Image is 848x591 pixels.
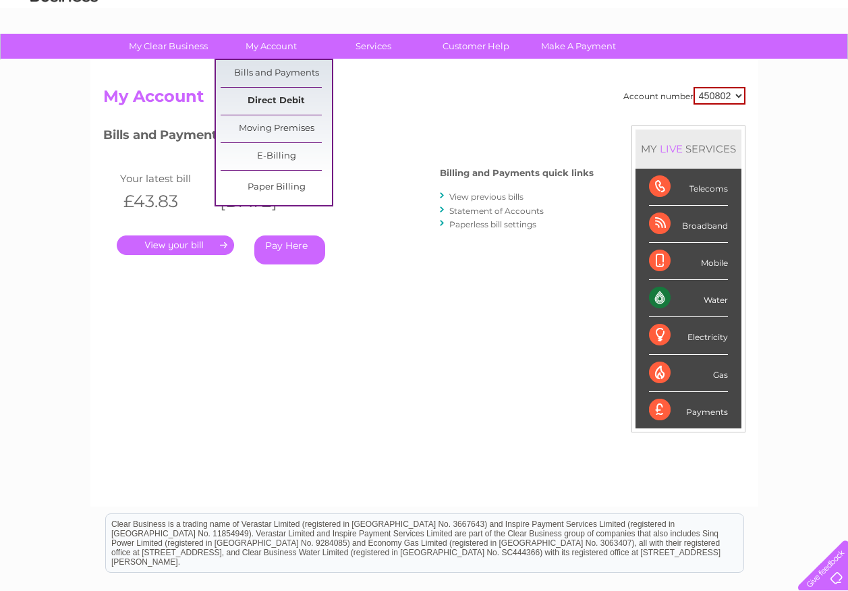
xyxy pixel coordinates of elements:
[318,34,429,59] a: Services
[649,206,728,243] div: Broadband
[221,115,332,142] a: Moving Premises
[649,169,728,206] div: Telecoms
[117,235,234,255] a: .
[449,219,536,229] a: Paperless bill settings
[649,392,728,428] div: Payments
[611,57,636,67] a: Water
[682,57,723,67] a: Telecoms
[758,57,791,67] a: Contact
[649,243,728,280] div: Mobile
[449,192,524,202] a: View previous bills
[221,60,332,87] a: Bills and Payments
[221,88,332,115] a: Direct Debit
[113,34,224,59] a: My Clear Business
[420,34,532,59] a: Customer Help
[213,188,310,215] th: [DATE]
[221,174,332,201] a: Paper Billing
[644,57,674,67] a: Energy
[523,34,634,59] a: Make A Payment
[440,168,594,178] h4: Billing and Payments quick links
[657,142,685,155] div: LIVE
[117,169,214,188] td: Your latest bill
[103,87,745,113] h2: My Account
[803,57,835,67] a: Log out
[635,130,741,168] div: MY SERVICES
[117,188,214,215] th: £43.83
[594,7,687,24] a: 0333 014 3131
[30,35,98,76] img: logo.png
[449,206,544,216] a: Statement of Accounts
[221,143,332,170] a: E-Billing
[213,169,310,188] td: Invoice date
[106,7,743,65] div: Clear Business is a trading name of Verastar Limited (registered in [GEOGRAPHIC_DATA] No. 3667643...
[731,57,750,67] a: Blog
[215,34,327,59] a: My Account
[649,355,728,392] div: Gas
[649,280,728,317] div: Water
[254,235,325,264] a: Pay Here
[623,87,745,105] div: Account number
[103,125,594,149] h3: Bills and Payments
[649,317,728,354] div: Electricity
